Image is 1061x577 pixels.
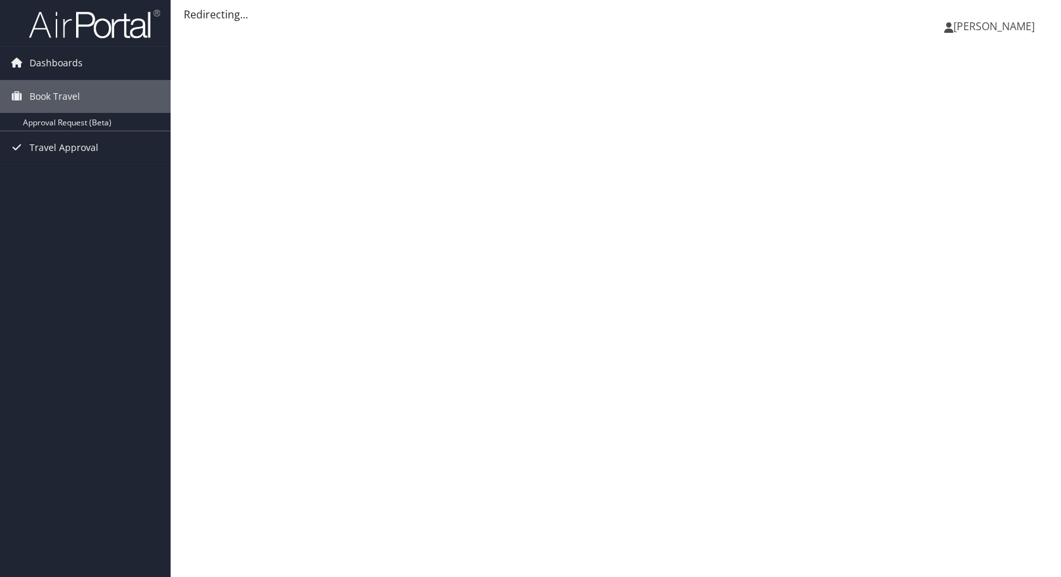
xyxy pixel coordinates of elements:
[944,7,1048,46] a: [PERSON_NAME]
[184,7,1048,22] div: Redirecting...
[30,80,80,113] span: Book Travel
[29,9,160,39] img: airportal-logo.png
[953,19,1035,33] span: [PERSON_NAME]
[30,47,83,79] span: Dashboards
[30,131,98,164] span: Travel Approval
